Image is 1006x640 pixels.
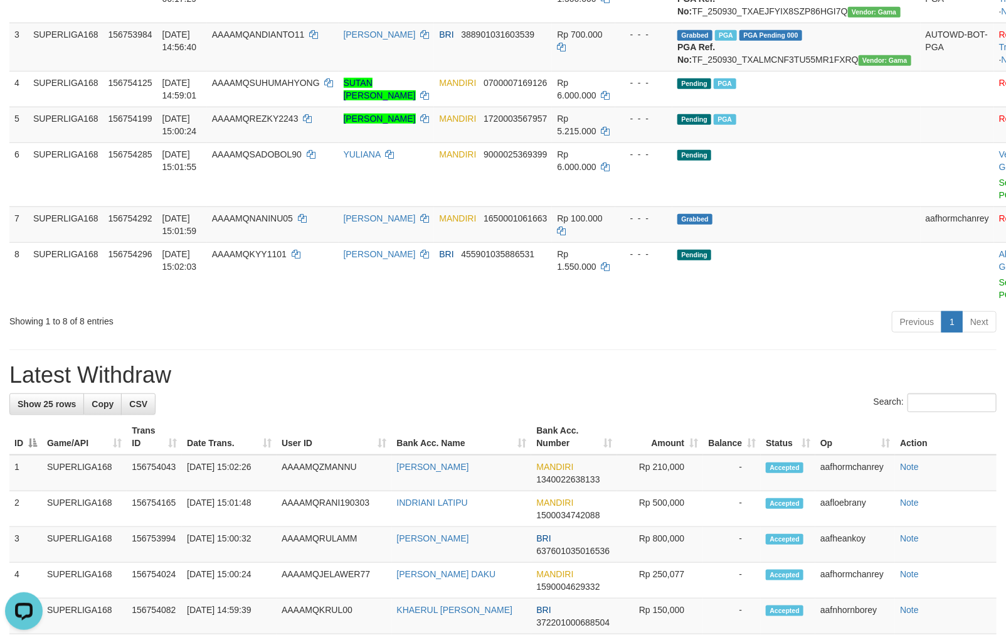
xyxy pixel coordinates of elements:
[42,563,127,599] td: SUPERLIGA168
[212,78,320,88] span: AAAAMQSUHUMAHYONG
[892,311,942,333] a: Previous
[536,605,551,615] span: BRI
[815,419,895,455] th: Op: activate to sort column ascending
[42,599,127,634] td: SUPERLIGA168
[536,462,573,472] span: MANDIRI
[397,605,513,615] a: KHAERUL [PERSON_NAME]
[484,213,547,223] span: Copy 1650001061663 to clipboard
[162,78,197,100] span: [DATE] 14:59:01
[162,213,197,236] span: [DATE] 15:01:59
[908,393,997,412] input: Search:
[344,249,416,259] a: [PERSON_NAME]
[83,393,122,415] a: Copy
[397,462,469,472] a: [PERSON_NAME]
[714,78,736,89] span: Marked by aafsengchandara
[557,78,596,100] span: Rp 6.000.000
[92,399,114,409] span: Copy
[921,206,994,242] td: aafhormchanrey
[212,249,287,259] span: AAAAMQKYY1101
[212,29,305,40] span: AAAAMQANDIANTO11
[127,491,182,527] td: 156754165
[42,527,127,563] td: SUPERLIGA168
[900,462,919,472] a: Note
[620,28,668,41] div: - - -
[277,563,391,599] td: AAAAMQJELAWER77
[677,114,711,125] span: Pending
[703,563,761,599] td: -
[703,527,761,563] td: -
[42,419,127,455] th: Game/API: activate to sort column ascending
[212,213,293,223] span: AAAAMQNANINU05
[536,510,600,520] span: Copy 1500034742088 to clipboard
[677,78,711,89] span: Pending
[815,563,895,599] td: aafhormchanrey
[620,248,668,260] div: - - -
[484,149,547,159] span: Copy 9000025369399 to clipboard
[714,114,736,125] span: Marked by aafsengchandara
[815,527,895,563] td: aafheankoy
[815,599,895,634] td: aafnhornborey
[9,142,28,206] td: 6
[127,455,182,491] td: 156754043
[344,114,416,124] a: [PERSON_NAME]
[439,78,476,88] span: MANDIRI
[815,491,895,527] td: aafloebrany
[620,77,668,89] div: - - -
[557,114,596,136] span: Rp 5.215.000
[703,455,761,491] td: -
[484,114,547,124] span: Copy 1720003567957 to clipboard
[703,491,761,527] td: -
[848,7,901,18] span: Vendor URL: https://trx31.1velocity.biz
[9,455,42,491] td: 1
[620,148,668,161] div: - - -
[42,491,127,527] td: SUPERLIGA168
[277,491,391,527] td: AAAAMQRANI190303
[617,527,703,563] td: Rp 800,000
[182,455,277,491] td: [DATE] 15:02:26
[9,393,84,415] a: Show 25 rows
[9,527,42,563] td: 3
[28,23,103,71] td: SUPERLIGA168
[162,249,197,272] span: [DATE] 15:02:03
[439,29,453,40] span: BRI
[874,393,997,412] label: Search:
[162,149,197,172] span: [DATE] 15:01:55
[9,107,28,142] td: 5
[18,399,76,409] span: Show 25 rows
[182,599,277,634] td: [DATE] 14:59:39
[439,249,453,259] span: BRI
[182,563,277,599] td: [DATE] 15:00:24
[9,206,28,242] td: 7
[5,5,43,43] button: Open LiveChat chat widget
[715,30,737,41] span: Marked by aafheankoy
[127,563,182,599] td: 156754024
[277,419,391,455] th: User ID: activate to sort column ascending
[536,582,600,592] span: Copy 1590004629332 to clipboard
[439,114,476,124] span: MANDIRI
[941,311,963,333] a: 1
[536,617,610,627] span: Copy 372201000688504 to clipboard
[672,23,920,71] td: TF_250930_TXALMCNF3TU55MR1FXRQ
[677,214,712,225] span: Grabbed
[392,419,532,455] th: Bank Acc. Name: activate to sort column ascending
[620,212,668,225] div: - - -
[182,527,277,563] td: [DATE] 15:00:32
[900,498,919,508] a: Note
[277,599,391,634] td: AAAAMQKRUL00
[536,498,573,508] span: MANDIRI
[677,42,715,65] b: PGA Ref. No:
[536,533,551,543] span: BRI
[617,419,703,455] th: Amount: activate to sort column ascending
[182,491,277,527] td: [DATE] 15:01:48
[766,462,803,473] span: Accepted
[109,149,152,159] span: 156754285
[277,527,391,563] td: AAAAMQRULAMM
[484,78,547,88] span: Copy 0700007169126 to clipboard
[28,142,103,206] td: SUPERLIGA168
[42,455,127,491] td: SUPERLIGA168
[121,393,156,415] a: CSV
[28,71,103,107] td: SUPERLIGA168
[28,242,103,306] td: SUPERLIGA168
[9,363,997,388] h1: Latest Withdraw
[182,419,277,455] th: Date Trans.: activate to sort column ascending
